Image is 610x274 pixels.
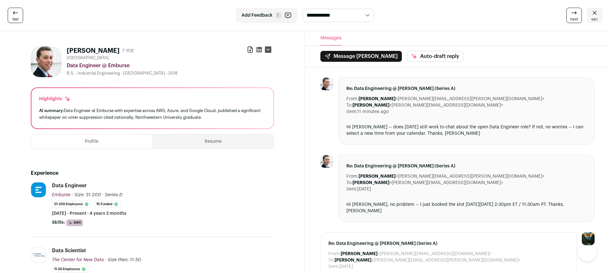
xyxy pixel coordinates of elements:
img: 12031951-medium_jpg [582,232,595,245]
span: last [13,17,19,22]
dd: <[PERSON_NAME][EMAIL_ADDRESS][PERSON_NAME][DOMAIN_NAME]> [335,257,521,263]
dt: Sent: [346,186,357,192]
li: YC Funded [94,201,121,208]
dd: <[PERSON_NAME][EMAIL_ADDRESS][DOMAIN_NAME]> [352,102,503,109]
b: [PERSON_NAME] [359,174,395,179]
span: [GEOGRAPHIC_DATA] [67,55,109,60]
dt: From: [346,173,359,180]
span: · Size: 51-200 [72,193,101,197]
a: next [566,8,582,23]
button: Message [PERSON_NAME] [320,51,402,62]
button: Resume [153,134,274,149]
dt: To: [346,180,352,186]
div: Hi [PERSON_NAME] -- does [DATE] still work to chat about the open Data Engineer role? If not, no ... [346,124,587,137]
span: F [275,12,282,19]
span: [DATE] - Present · 4 years 2 months [52,210,126,217]
dd: <[PERSON_NAME][EMAIL_ADDRESS][PERSON_NAME][DOMAIN_NAME]> [359,173,545,180]
img: 8a0b6849ef1b95670837b026953df1ee88eea371116b85d3becc6e30788ecc1b.png [31,252,46,258]
dt: To: [346,102,352,109]
span: esc [591,17,598,22]
iframe: Help Scout Beacon - Open [578,242,597,261]
dd: <[PERSON_NAME][EMAIL_ADDRESS][DOMAIN_NAME]> [341,251,491,257]
b: [PERSON_NAME] [352,181,389,185]
div: Data Engineer at Emburse with expertise across AWS, Azure, and Google Cloud, published a signific... [39,107,266,121]
dd: <[PERSON_NAME][EMAIL_ADDRESS][PERSON_NAME][DOMAIN_NAME]> [359,96,545,102]
b: [PERSON_NAME] [335,258,371,262]
span: Add Feedback [241,12,273,19]
div: Hi [PERSON_NAME], no problem -- I just booked the slot [DATE][DATE] 2:30pm ET / 11:30am PT. Thank... [346,201,587,214]
dd: 11 minutes ago [357,109,389,115]
div: 7 YOE [122,48,134,54]
img: 54369ea3bec04e9c056eefe4edb593ea465e4f35392ac0881837519d7a4c712f [320,155,333,168]
span: The Center for New Data [52,258,104,262]
img: 54369ea3bec04e9c056eefe4edb593ea465e4f35392ac0881837519d7a4c712f [320,77,333,90]
dd: <[PERSON_NAME][EMAIL_ADDRESS][DOMAIN_NAME]> [352,180,503,186]
b: [PERSON_NAME] [341,252,377,256]
b: [PERSON_NAME] [352,103,389,108]
button: Auto-draft reply [407,51,463,62]
span: Series D [105,193,123,197]
div: Data Engineer @ Emburse [67,62,274,69]
li: 11-50 employees [52,266,89,273]
img: 2668283eb1288027bba6a2308f375a7cbed997d1be23d025d97d4e9bbcf6860d.jpg [31,182,46,197]
dd: [DATE] [339,263,353,270]
dt: From: [328,251,341,257]
span: · [102,192,104,198]
dd: [DATE] [357,186,371,192]
div: B.S. - Industrial Engineering - [GEOGRAPHIC_DATA] - 2018 [67,71,274,76]
dt: Sent: [328,263,339,270]
span: Emburse [52,193,71,197]
span: Re: Data Engineering @ [PERSON_NAME] (Series A) [346,163,587,169]
button: Add Feedback F [236,8,297,23]
img: 54369ea3bec04e9c056eefe4edb593ea465e4f35392ac0881837519d7a4c712f [31,46,62,77]
li: 51-200 employees [52,201,91,208]
a: esc [587,8,602,23]
span: Re: Data Engineering @ [PERSON_NAME] (Series A) [328,240,569,247]
div: Data Scientist [52,247,86,254]
div: Highlights [39,96,71,102]
dt: Sent: [346,109,357,115]
button: Messages [320,31,342,45]
h2: Experience [31,169,274,177]
span: Re: Data Engineering @ [PERSON_NAME] (Series A) [346,85,587,92]
dt: From: [346,96,359,102]
h1: [PERSON_NAME] [67,46,120,55]
li: AWS [66,219,83,226]
b: [PERSON_NAME] [359,97,395,101]
div: Data Engineer [52,182,87,189]
span: AI summary: [39,109,64,113]
button: Profile [31,134,152,149]
span: · Size then: 11-50 [105,258,141,262]
span: next [570,17,578,22]
a: last [8,8,23,23]
span: Skills: [52,219,65,226]
dt: To: [328,257,335,263]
